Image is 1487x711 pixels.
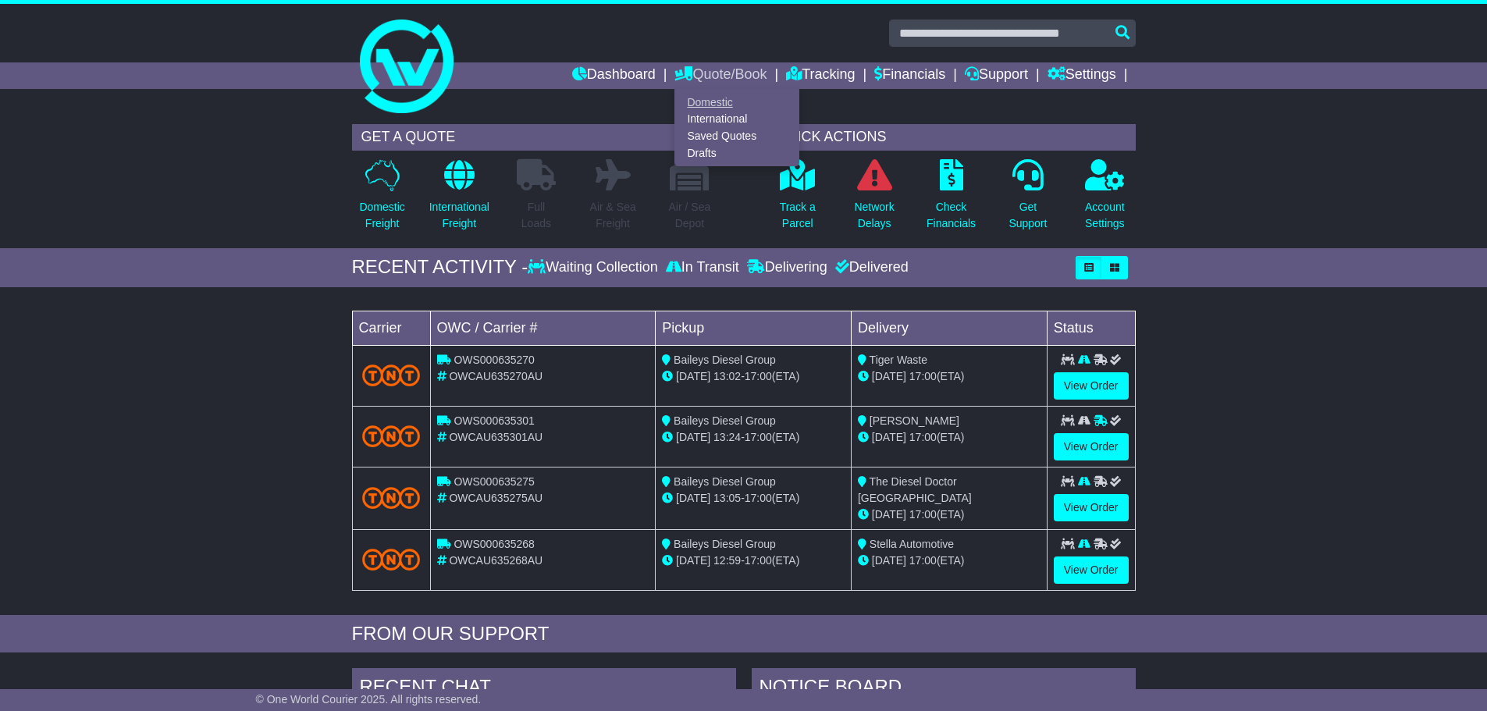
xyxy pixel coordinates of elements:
a: Saved Quotes [675,128,799,145]
span: 13:24 [713,431,741,443]
div: Waiting Collection [528,259,661,276]
span: 17:00 [745,370,772,382]
div: - (ETA) [662,553,845,569]
span: 13:02 [713,370,741,382]
a: AccountSettings [1084,158,1126,240]
div: RECENT CHAT [352,668,736,710]
span: OWS000635268 [454,538,535,550]
span: 12:59 [713,554,741,567]
div: FROM OUR SUPPORT [352,623,1136,645]
span: OWS000635275 [454,475,535,488]
a: Financials [874,62,945,89]
span: OWS000635270 [454,354,535,366]
div: GET A QUOTE [352,124,720,151]
div: (ETA) [858,553,1041,569]
a: Drafts [675,144,799,162]
div: QUICK ACTIONS [767,124,1136,151]
span: OWCAU635270AU [449,370,543,382]
a: Settings [1048,62,1116,89]
p: International Freight [429,199,489,232]
span: [DATE] [872,431,906,443]
a: Tracking [786,62,855,89]
a: DomesticFreight [358,158,405,240]
a: View Order [1054,494,1129,521]
a: Quote/Book [674,62,767,89]
a: View Order [1054,556,1129,584]
span: 17:00 [745,492,772,504]
span: 13:05 [713,492,741,504]
p: Get Support [1009,199,1047,232]
a: Support [965,62,1028,89]
span: [DATE] [676,554,710,567]
p: Network Delays [854,199,894,232]
span: 17:00 [909,554,937,567]
span: OWS000635301 [454,414,535,427]
span: 17:00 [909,370,937,382]
img: TNT_Domestic.png [362,549,421,570]
span: [DATE] [872,370,906,382]
div: (ETA) [858,429,1041,446]
p: Track a Parcel [780,199,816,232]
td: OWC / Carrier # [430,311,656,345]
div: (ETA) [858,368,1041,385]
a: InternationalFreight [429,158,490,240]
img: TNT_Domestic.png [362,425,421,446]
div: Delivering [743,259,831,276]
p: Air / Sea Depot [669,199,711,232]
td: Pickup [656,311,852,345]
a: GetSupport [1008,158,1048,240]
span: Stella Automotive [870,538,954,550]
span: [DATE] [676,370,710,382]
span: OWCAU635301AU [449,431,543,443]
p: Full Loads [517,199,556,232]
div: In Transit [662,259,743,276]
span: 17:00 [909,431,937,443]
span: 17:00 [745,431,772,443]
a: International [675,111,799,128]
div: Quote/Book [674,89,799,166]
img: TNT_Domestic.png [362,364,421,386]
td: Delivery [851,311,1047,345]
a: NetworkDelays [853,158,895,240]
div: - (ETA) [662,429,845,446]
div: NOTICE BOARD [752,668,1136,710]
span: 17:00 [745,554,772,567]
td: Carrier [352,311,430,345]
span: Baileys Diesel Group [674,414,776,427]
div: Delivered [831,259,909,276]
span: [DATE] [676,431,710,443]
p: Domestic Freight [359,199,404,232]
span: [DATE] [676,492,710,504]
div: RECENT ACTIVITY - [352,256,528,279]
a: Track aParcel [779,158,816,240]
span: [DATE] [872,508,906,521]
a: View Order [1054,433,1129,460]
a: Domestic [675,94,799,111]
td: Status [1047,311,1135,345]
div: - (ETA) [662,490,845,507]
span: OWCAU635275AU [449,492,543,504]
span: Baileys Diesel Group [674,475,776,488]
p: Account Settings [1085,199,1125,232]
p: Check Financials [927,199,976,232]
a: CheckFinancials [926,158,977,240]
span: Baileys Diesel Group [674,354,776,366]
span: [PERSON_NAME] [870,414,959,427]
span: OWCAU635268AU [449,554,543,567]
a: Dashboard [572,62,656,89]
span: © One World Courier 2025. All rights reserved. [256,693,482,706]
span: The Diesel Doctor [GEOGRAPHIC_DATA] [858,475,972,504]
div: - (ETA) [662,368,845,385]
span: Baileys Diesel Group [674,538,776,550]
a: View Order [1054,372,1129,400]
span: Tiger Waste [870,354,927,366]
span: 17:00 [909,508,937,521]
img: TNT_Domestic.png [362,487,421,508]
div: (ETA) [858,507,1041,523]
p: Air & Sea Freight [590,199,636,232]
span: [DATE] [872,554,906,567]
